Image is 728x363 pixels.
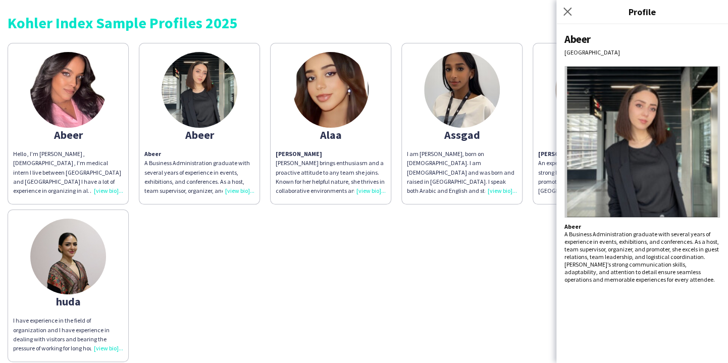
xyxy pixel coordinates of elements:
[538,130,648,139] div: Ghayd
[30,52,106,128] img: thumb-66c8a4be9d95a.jpeg
[162,52,237,128] img: thumb-688fcbd482ad3.jpeg
[8,15,720,30] div: Kohler Index Sample Profiles 2025
[564,48,720,56] div: [GEOGRAPHIC_DATA]
[538,150,585,158] strong: [PERSON_NAME]
[13,130,123,139] div: Abeer
[407,149,517,195] div: I am [PERSON_NAME], born on [DEMOGRAPHIC_DATA]. I am [DEMOGRAPHIC_DATA] and was born and raised i...
[407,130,517,139] div: Assgad
[13,316,123,353] div: I have experience in the field of organization and I have experience in dealing with visitors and...
[13,297,123,306] div: huda
[564,32,720,46] div: Abeer
[276,149,386,195] p: [PERSON_NAME] brings enthusiasm and a proactive attitude to any team she joins. Known for her hel...
[276,130,386,139] div: Alaa
[556,5,728,18] h3: Profile
[144,130,254,139] div: Abeer
[30,219,106,294] img: thumb-1f496ac9-d048-42eb-9782-64cdeb16700c.jpg
[144,149,254,195] p: A Business Administration graduate with several years of experience in events, exhibitions, and c...
[538,159,648,195] p: An experienced event organizer with a strong background in hospitality and promotions. Having wor...
[293,52,369,128] img: thumb-673f55538a5ba.jpeg
[564,223,720,283] p: A Business Administration graduate with several years of experience in events, exhibitions, and c...
[555,52,631,128] img: thumb-a664eee7-9846-4adc-827d-5a8e2e0c14d0.jpg
[144,150,161,158] strong: Abeer
[276,150,322,158] strong: [PERSON_NAME]
[424,52,500,128] img: thumb-66e9be2ab897d.jpg
[564,66,720,218] img: Crew avatar or photo
[13,149,123,195] div: Hello , I’m [PERSON_NAME] , [DEMOGRAPHIC_DATA] , I’m medical intern I live between [GEOGRAPHIC_DA...
[564,223,581,230] strong: Abeer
